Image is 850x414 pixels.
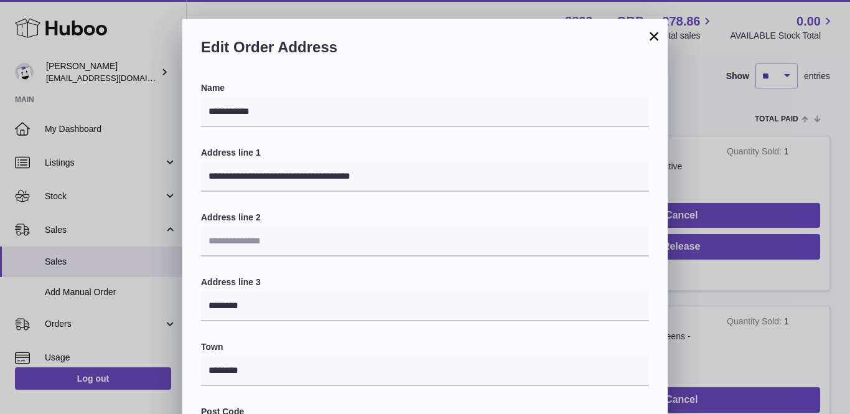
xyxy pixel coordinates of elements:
label: Address line 1 [201,147,649,159]
label: Address line 3 [201,276,649,288]
h2: Edit Order Address [201,37,649,64]
label: Town [201,341,649,353]
label: Name [201,82,649,94]
button: × [647,29,661,44]
label: Address line 2 [201,212,649,223]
